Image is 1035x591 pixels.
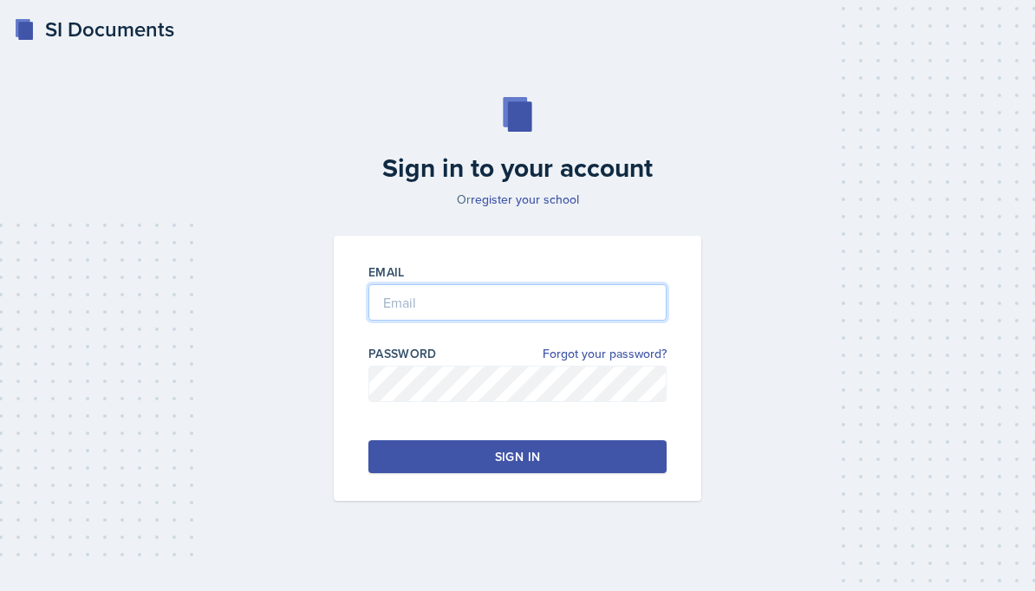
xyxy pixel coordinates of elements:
label: Password [368,345,437,362]
a: register your school [471,191,579,208]
a: Forgot your password? [543,345,667,363]
button: Sign in [368,440,667,473]
label: Email [368,263,405,281]
a: SI Documents [14,14,174,45]
input: Email [368,284,667,321]
div: Sign in [495,448,540,465]
h2: Sign in to your account [323,153,712,184]
p: Or [323,191,712,208]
